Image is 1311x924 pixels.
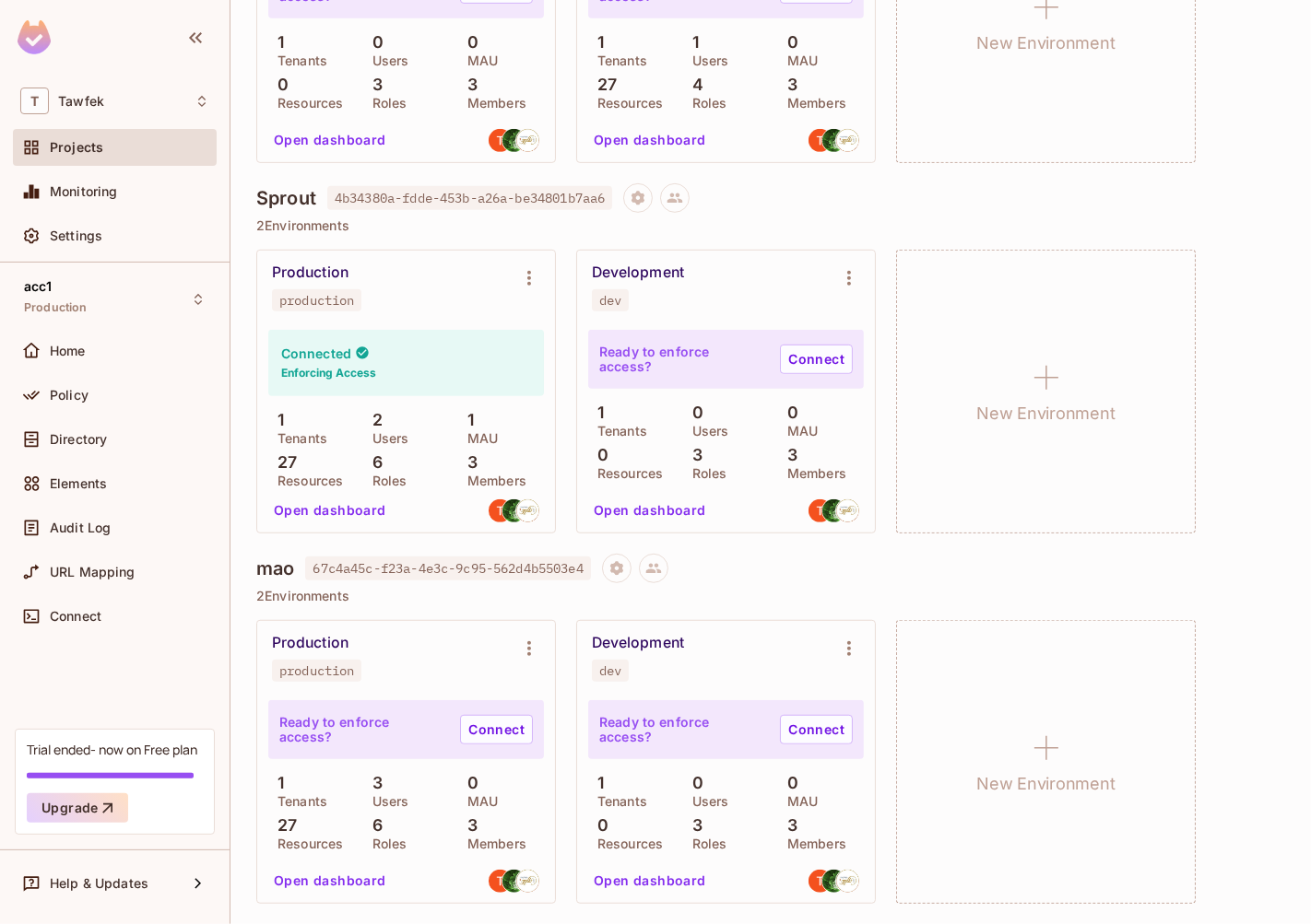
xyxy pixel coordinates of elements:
p: 0 [458,33,478,52]
span: Project settings [623,193,653,210]
button: Open dashboard [266,496,394,525]
p: 6 [363,816,383,835]
p: 3 [683,816,703,835]
span: Home [50,344,86,358]
p: 1 [458,411,474,429]
p: 0 [458,774,478,792]
p: 1 [268,411,284,429]
p: 0 [363,33,384,52]
img: yasserjamalaldeen@gmail.com [822,499,845,522]
p: Roles [683,466,727,481]
p: Resources [588,466,663,481]
button: Open dashboard [586,496,714,525]
div: Production [272,634,348,652]
a: Connect [780,715,853,744]
p: 3 [778,76,797,94]
p: Ready to enforce access? [279,715,445,744]
p: Tenants [268,794,327,809]
h4: Connected [281,345,351,362]
img: tareqmozayek@gmail.com [516,870,539,893]
p: Members [458,474,526,488]
h1: New Environment [977,29,1116,57]
img: SReyMgAAAABJRU5ErkJggg== [18,20,51,54]
img: tawfekov@gmail.com [809,499,832,522]
button: Open dashboard [266,125,394,155]
img: yasserjamalaldeen@gmail.com [822,870,845,893]
img: tawfekov@gmail.com [809,870,832,893]
p: Resources [268,96,343,111]
div: Production [272,263,348,282]
p: 3 [458,816,478,835]
p: 0 [588,816,608,835]
p: Users [683,424,729,439]
img: tareqmozayek@gmail.com [836,129,859,152]
span: Project settings [602,563,632,580]
p: 0 [778,774,798,792]
p: 27 [588,76,617,94]
p: Roles [363,836,407,851]
p: Resources [268,474,343,488]
p: Users [683,794,729,809]
h1: New Environment [977,400,1116,427]
p: Ready to enforce access? [599,715,765,744]
span: acc1 [24,279,53,294]
p: Ready to enforce access? [599,345,765,374]
p: 3 [458,453,478,472]
p: MAU [458,794,498,809]
p: 0 [683,404,703,422]
p: Roles [363,474,407,488]
p: 1 [588,33,604,52]
span: Workspace: Tawfek [58,94,104,109]
p: 0 [588,446,608,464]
div: Development [592,634,684,652]
h6: Enforcing Access [281,365,376,381]
span: Help & Updates [50,876,148,891]
h4: mao [256,557,294,579]
a: Connect [460,715,533,744]
span: Monitoring [50,184,118,199]
img: yasserjamalaldeen@gmail.com [822,129,845,152]
p: 1 [268,774,284,792]
p: 3 [778,446,797,464]
p: 2 Environments [256,589,1285,603]
p: 1 [588,774,604,792]
p: Tenants [588,53,647,68]
div: Development [592,263,684,282]
p: 6 [363,453,383,472]
p: Tenants [268,53,327,68]
p: Members [778,466,846,481]
span: Production [24,300,88,315]
p: Resources [268,836,343,851]
p: Tenants [588,424,647,439]
p: 2 Environments [256,218,1285,233]
p: MAU [778,53,818,68]
img: tareqmozayek@gmail.com [516,129,539,152]
p: Users [363,431,409,446]
p: 3 [778,816,797,835]
p: Users [683,53,729,68]
p: MAU [458,53,498,68]
p: Users [363,794,409,809]
img: tawfekov@gmail.com [809,129,832,152]
img: tareqmozayek@gmail.com [516,499,539,522]
span: Directory [50,432,107,447]
div: production [279,663,354,678]
p: Roles [683,836,727,851]
button: Environment settings [831,260,868,297]
p: Members [778,96,846,111]
p: 3 [363,774,383,792]
p: 3 [458,76,478,94]
span: Elements [50,476,107,491]
span: 67c4a45c-f23a-4e3c-9c95-562d4b5503e4 [305,556,590,580]
p: Members [778,836,846,851]
p: Members [458,96,526,111]
div: dev [599,663,621,678]
img: tawfekov@gmail.com [489,129,512,152]
button: Environment settings [831,630,868,667]
p: 2 [363,411,383,429]
img: yasserjamalaldeen@gmail.com [502,499,526,522]
img: yasserjamalaldeen@gmail.com [502,129,526,152]
p: 0 [778,404,798,422]
p: Roles [363,96,407,111]
p: Tenants [588,794,647,809]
